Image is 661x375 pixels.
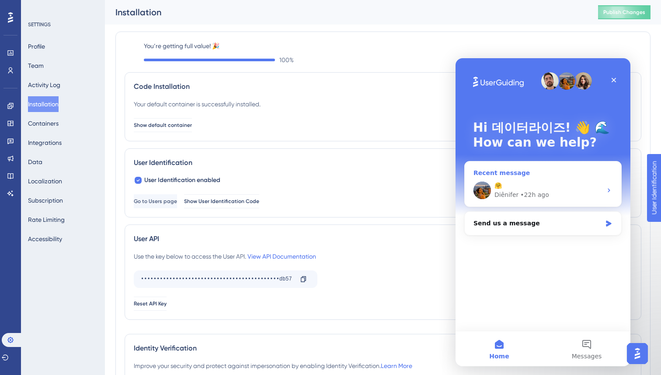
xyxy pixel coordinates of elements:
[141,272,293,286] div: ••••••••••••••••••••••••••••••••••••••••••••db57
[134,118,192,132] button: Show default container
[624,340,651,367] iframe: UserGuiding AI Assistant Launcher
[247,253,316,260] a: View API Documentation
[134,361,412,371] div: Improve your security and protect against impersonation by enabling Identity Verification.
[28,58,44,74] button: Team
[28,77,60,93] button: Activity Log
[28,39,45,54] button: Profile
[134,297,167,311] button: Reset API Key
[134,234,632,244] div: User API
[134,343,632,354] div: Identity Verification
[134,194,177,208] button: Go to Users page
[134,158,632,168] div: User Identification
[28,154,42,170] button: Data
[603,9,645,16] span: Publish Changes
[381,362,412,369] a: Learn More
[28,231,62,247] button: Accessibility
[134,198,177,205] span: Go to Users page
[28,96,59,112] button: Installation
[28,116,59,131] button: Containers
[28,193,63,208] button: Subscription
[134,81,632,92] div: Code Installation
[184,194,259,208] button: Show User Identification Code
[134,251,316,262] div: Use the key below to access the User API.
[134,122,192,129] span: Show default container
[134,99,261,109] div: Your default container is successfully installed.
[456,58,630,366] iframe: Intercom live chat
[279,55,294,65] span: 100 %
[7,2,61,13] span: User Identification
[134,300,167,307] span: Reset API Key
[28,135,62,151] button: Integrations
[144,41,641,51] label: You’re getting full value! 🎉
[115,6,576,18] div: Installation
[28,173,62,189] button: Localization
[28,21,99,28] div: SETTINGS
[144,175,220,186] span: User Identification enabled
[28,212,65,228] button: Rate Limiting
[598,5,651,19] button: Publish Changes
[184,198,259,205] span: Show User Identification Code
